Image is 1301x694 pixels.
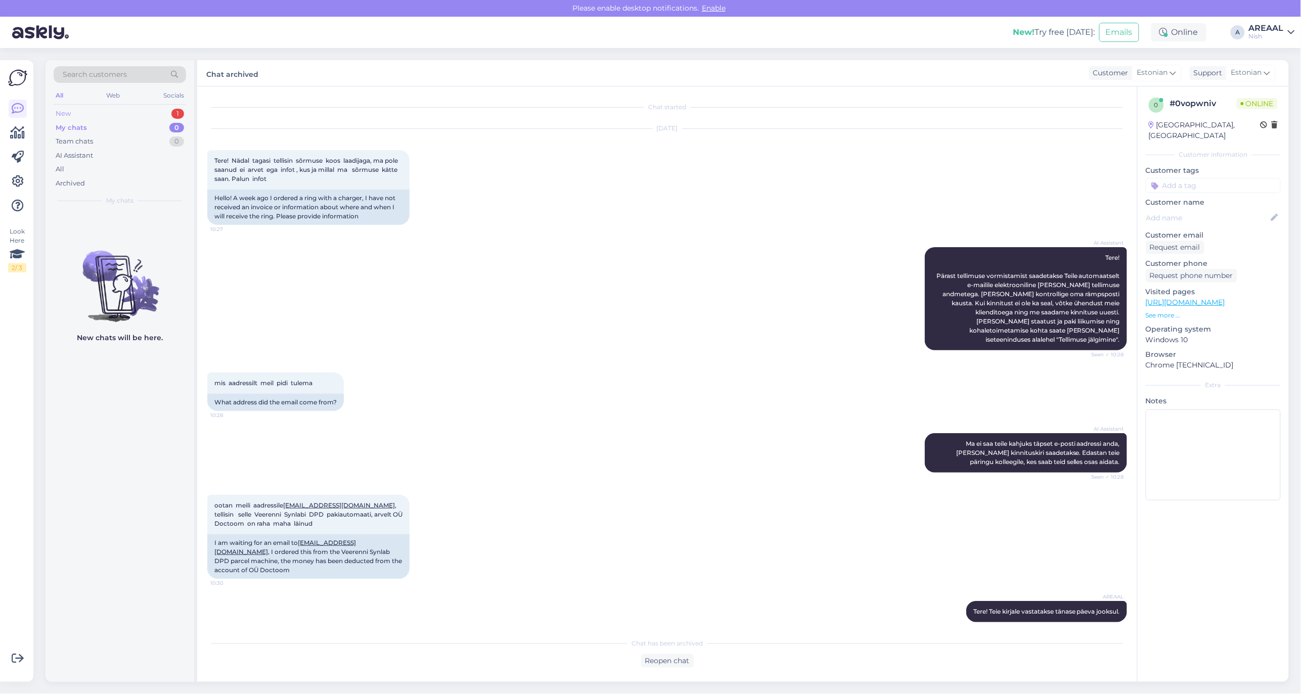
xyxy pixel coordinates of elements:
[1170,98,1237,110] div: # 0vopwniv
[1231,25,1245,39] div: A
[63,69,127,80] span: Search customers
[1089,68,1129,78] div: Customer
[1086,473,1124,481] span: Seen ✓ 10:28
[1013,26,1095,38] div: Try free [DATE]:
[1146,298,1225,307] a: [URL][DOMAIN_NAME]
[1086,593,1124,600] span: AREAAL
[8,68,27,87] img: Askly Logo
[169,123,184,133] div: 0
[1146,178,1281,193] input: Add a tag
[8,227,26,272] div: Look Here
[56,178,85,189] div: Archived
[1249,24,1295,40] a: AREAALNish
[1146,269,1237,283] div: Request phone number
[210,411,248,419] span: 10:28
[1146,241,1204,254] div: Request email
[283,501,395,509] a: [EMAIL_ADDRESS][DOMAIN_NAME]
[1146,150,1281,159] div: Customer information
[214,157,401,182] span: Tere! Nädal tagasi tellisin sõrmuse koos laadijaga, ma pole saanud ei arvet ega infot , kus ja mi...
[207,394,344,411] div: What address did the email come from?
[46,233,194,323] img: No chats
[171,109,184,119] div: 1
[56,123,87,133] div: My chats
[1146,311,1281,320] p: See more ...
[210,579,248,587] span: 10:30
[1146,165,1281,176] p: Customer tags
[207,190,410,225] div: Hello! A week ago I ordered a ring with a charger, I have not received an invoice or information ...
[1086,239,1124,247] span: AI Assistant
[210,225,248,233] span: 10:27
[1086,351,1124,358] span: Seen ✓ 10:28
[207,534,410,579] div: I am waiting for an email to , I ordered this from the Veerenni Synlab DPD parcel machine, the mo...
[161,89,186,102] div: Socials
[1086,623,1124,630] span: 11:18
[1146,258,1281,269] p: Customer phone
[1151,23,1206,41] div: Online
[106,196,133,205] span: My chats
[699,4,729,13] span: Enable
[56,136,93,147] div: Team chats
[1249,32,1284,40] div: Nish
[1149,120,1261,141] div: [GEOGRAPHIC_DATA], [GEOGRAPHIC_DATA]
[1137,67,1168,78] span: Estonian
[1146,212,1269,223] input: Add name
[632,639,703,648] span: Chat has been archived
[8,263,26,272] div: 2 / 3
[1237,98,1278,109] span: Online
[1146,349,1281,360] p: Browser
[206,66,258,80] label: Chat archived
[56,151,93,161] div: AI Assistant
[1099,23,1139,42] button: Emails
[1146,197,1281,208] p: Customer name
[1154,101,1158,109] span: 0
[956,440,1121,466] span: Ma ei saa teile kahjuks täpset e-posti aadressi anda, [PERSON_NAME] kinnituskiri saadetakse. Edas...
[1013,27,1035,37] b: New!
[641,654,694,668] div: Reopen chat
[214,501,404,527] span: ootan meili aadressile , tellisin selle Veerenni Synlabi DPD pakiautomaati, arvelt OÜ Doctoom on ...
[1086,425,1124,433] span: AI Assistant
[1146,324,1281,335] p: Operating system
[169,136,184,147] div: 0
[1146,287,1281,297] p: Visited pages
[973,608,1120,615] span: Tere! Teie kirjale vastatakse tänase päeva jooksul.
[1146,230,1281,241] p: Customer email
[1146,396,1281,406] p: Notes
[207,124,1127,133] div: [DATE]
[1190,68,1223,78] div: Support
[1249,24,1284,32] div: AREAAL
[1146,335,1281,345] p: Windows 10
[56,109,71,119] div: New
[1146,360,1281,371] p: Chrome [TECHNICAL_ID]
[207,103,1127,112] div: Chat started
[77,333,163,343] p: New chats will be here.
[56,164,64,174] div: All
[1146,381,1281,390] div: Extra
[54,89,65,102] div: All
[1231,67,1262,78] span: Estonian
[214,379,312,387] span: mis aadressilt meil pidi tulema
[105,89,122,102] div: Web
